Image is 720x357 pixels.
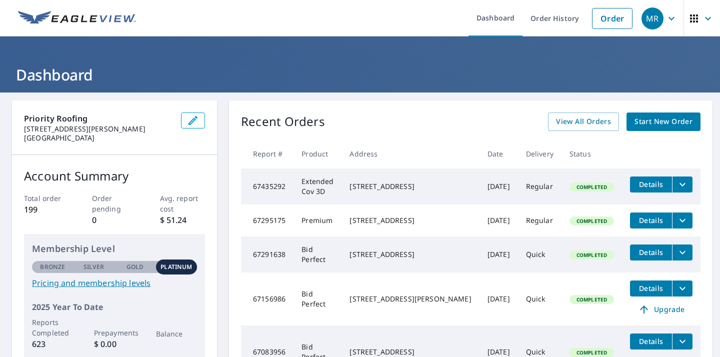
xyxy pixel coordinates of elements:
[479,139,518,168] th: Date
[32,242,197,255] p: Membership Level
[32,301,197,313] p: 2025 Year To Date
[570,251,613,258] span: Completed
[160,193,205,214] p: Avg. report cost
[40,262,65,271] p: Bronze
[636,303,686,315] span: Upgrade
[626,112,700,131] a: Start New Order
[12,64,708,85] h1: Dashboard
[479,272,518,325] td: [DATE]
[32,317,73,338] p: Reports Completed
[160,214,205,226] p: $ 51.24
[94,327,135,338] p: Prepayments
[349,347,471,357] div: [STREET_ADDRESS]
[672,333,692,349] button: filesDropdownBtn-67083956
[92,214,137,226] p: 0
[293,272,341,325] td: Bid Perfect
[293,204,341,236] td: Premium
[630,176,672,192] button: detailsBtn-67435292
[518,168,561,204] td: Regular
[293,139,341,168] th: Product
[349,294,471,304] div: [STREET_ADDRESS][PERSON_NAME]
[349,249,471,259] div: [STREET_ADDRESS]
[92,193,137,214] p: Order pending
[349,181,471,191] div: [STREET_ADDRESS]
[630,333,672,349] button: detailsBtn-67083956
[83,262,104,271] p: Silver
[24,203,69,215] p: 199
[479,204,518,236] td: [DATE]
[630,301,692,317] a: Upgrade
[160,262,192,271] p: Platinum
[636,215,666,225] span: Details
[241,168,293,204] td: 67435292
[636,283,666,293] span: Details
[592,8,632,29] a: Order
[24,167,205,185] p: Account Summary
[24,133,173,142] p: [GEOGRAPHIC_DATA]
[241,236,293,272] td: 67291638
[672,176,692,192] button: filesDropdownBtn-67435292
[518,272,561,325] td: Quick
[241,272,293,325] td: 67156986
[556,115,611,128] span: View All Orders
[479,168,518,204] td: [DATE]
[570,296,613,303] span: Completed
[570,183,613,190] span: Completed
[570,217,613,224] span: Completed
[94,338,135,350] p: $ 0.00
[672,244,692,260] button: filesDropdownBtn-67291638
[672,212,692,228] button: filesDropdownBtn-67295175
[32,277,197,289] a: Pricing and membership levels
[518,204,561,236] td: Regular
[341,139,479,168] th: Address
[241,204,293,236] td: 67295175
[672,280,692,296] button: filesDropdownBtn-67156986
[641,7,663,29] div: MR
[636,247,666,257] span: Details
[518,236,561,272] td: Quick
[18,11,136,26] img: EV Logo
[561,139,622,168] th: Status
[479,236,518,272] td: [DATE]
[24,112,173,124] p: Priority Roofing
[293,236,341,272] td: Bid Perfect
[518,139,561,168] th: Delivery
[293,168,341,204] td: Extended Cov 3D
[24,193,69,203] p: Total order
[630,280,672,296] button: detailsBtn-67156986
[634,115,692,128] span: Start New Order
[126,262,143,271] p: Gold
[570,349,613,356] span: Completed
[630,212,672,228] button: detailsBtn-67295175
[241,112,325,131] p: Recent Orders
[636,336,666,346] span: Details
[636,179,666,189] span: Details
[548,112,619,131] a: View All Orders
[241,139,293,168] th: Report #
[349,215,471,225] div: [STREET_ADDRESS]
[32,338,73,350] p: 623
[24,124,173,133] p: [STREET_ADDRESS][PERSON_NAME]
[630,244,672,260] button: detailsBtn-67291638
[156,328,197,339] p: Balance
